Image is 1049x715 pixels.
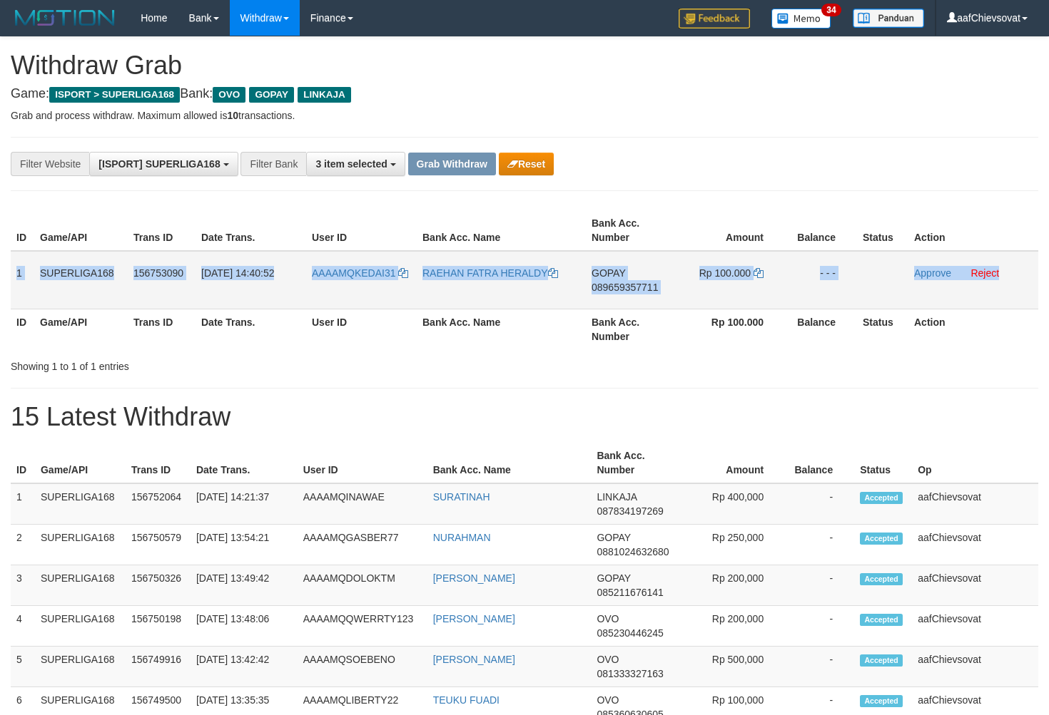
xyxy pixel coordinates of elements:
[126,443,191,483] th: Trans ID
[128,309,196,349] th: Trans ID
[785,647,854,687] td: -
[126,565,191,606] td: 156750326
[298,525,427,565] td: AAAAMQGASBER77
[191,647,298,687] td: [DATE] 13:42:42
[11,210,34,251] th: ID
[35,606,126,647] td: SUPERLIGA168
[680,525,785,565] td: Rp 250,000
[912,483,1038,525] td: aafChievsovat
[912,565,1038,606] td: aafChievsovat
[227,110,238,121] strong: 10
[860,492,903,504] span: Accepted
[680,443,785,483] th: Amount
[191,443,298,483] th: Date Trans.
[196,210,306,251] th: Date Trans.
[196,309,306,349] th: Date Trans.
[433,572,515,584] a: [PERSON_NAME]
[126,606,191,647] td: 156750198
[11,7,119,29] img: MOTION_logo.png
[11,403,1038,431] h1: 15 Latest Withdraw
[35,647,126,687] td: SUPERLIGA168
[971,267,999,279] a: Reject
[591,443,680,483] th: Bank Acc. Number
[35,565,126,606] td: SUPERLIGA168
[89,152,238,176] button: [ISPORT] SUPERLIGA168
[11,309,34,349] th: ID
[35,483,126,525] td: SUPERLIGA168
[592,282,658,293] span: Copy 089659357711 to clipboard
[586,210,676,251] th: Bank Acc. Number
[857,309,908,349] th: Status
[499,153,554,175] button: Reset
[315,158,387,170] span: 3 item selected
[680,483,785,525] td: Rp 400,000
[433,491,490,503] a: SURATINAH
[676,210,785,251] th: Amount
[785,565,854,606] td: -
[586,309,676,349] th: Bank Acc. Number
[860,573,903,585] span: Accepted
[191,606,298,647] td: [DATE] 13:48:06
[128,210,196,251] th: Trans ID
[191,525,298,565] td: [DATE] 13:54:21
[298,443,427,483] th: User ID
[11,354,427,374] div: Showing 1 to 1 of 1 entries
[912,647,1038,687] td: aafChievsovat
[597,491,637,503] span: LINKAJA
[860,533,903,545] span: Accepted
[11,51,1038,80] h1: Withdraw Grab
[592,267,625,279] span: GOPAY
[191,565,298,606] td: [DATE] 13:49:42
[680,565,785,606] td: Rp 200,000
[201,267,274,279] span: [DATE] 14:40:52
[126,483,191,525] td: 156752064
[35,525,126,565] td: SUPERLIGA168
[699,267,751,279] span: Rp 100.000
[860,654,903,667] span: Accepted
[98,158,220,170] span: [ISPORT] SUPERLIGA168
[11,647,35,687] td: 5
[785,525,854,565] td: -
[49,87,180,103] span: ISPORT > SUPERLIGA168
[11,606,35,647] td: 4
[860,614,903,626] span: Accepted
[298,647,427,687] td: AAAAMQSOEBENO
[312,267,396,279] span: AAAAMQKEDAI31
[754,267,764,279] a: Copy 100000 to clipboard
[821,4,841,16] span: 34
[433,532,491,543] a: NURAHMAN
[11,87,1038,101] h4: Game: Bank:
[298,565,427,606] td: AAAAMQDOLOKTM
[11,525,35,565] td: 2
[914,267,951,279] a: Approve
[854,443,912,483] th: Status
[912,525,1038,565] td: aafChievsovat
[11,251,34,309] td: 1
[417,210,586,251] th: Bank Acc. Name
[427,443,592,483] th: Bank Acc. Name
[680,606,785,647] td: Rp 200,000
[679,9,750,29] img: Feedback.jpg
[597,654,619,665] span: OVO
[126,647,191,687] td: 156749916
[312,267,408,279] a: AAAAMQKEDAI31
[857,210,908,251] th: Status
[597,587,663,598] span: Copy 085211676141 to clipboard
[597,572,630,584] span: GOPAY
[597,546,669,557] span: Copy 0881024632680 to clipboard
[597,668,663,679] span: Copy 081333327163 to clipboard
[785,606,854,647] td: -
[908,309,1038,349] th: Action
[860,695,903,707] span: Accepted
[853,9,924,28] img: panduan.png
[433,613,515,624] a: [PERSON_NAME]
[298,606,427,647] td: AAAAMQQWERRTY123
[597,532,630,543] span: GOPAY
[408,153,496,175] button: Grab Withdraw
[133,267,183,279] span: 156753090
[433,694,500,706] a: TEUKU FUADI
[11,443,35,483] th: ID
[34,210,128,251] th: Game/API
[912,606,1038,647] td: aafChievsovat
[11,108,1038,123] p: Grab and process withdraw. Maximum allowed is transactions.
